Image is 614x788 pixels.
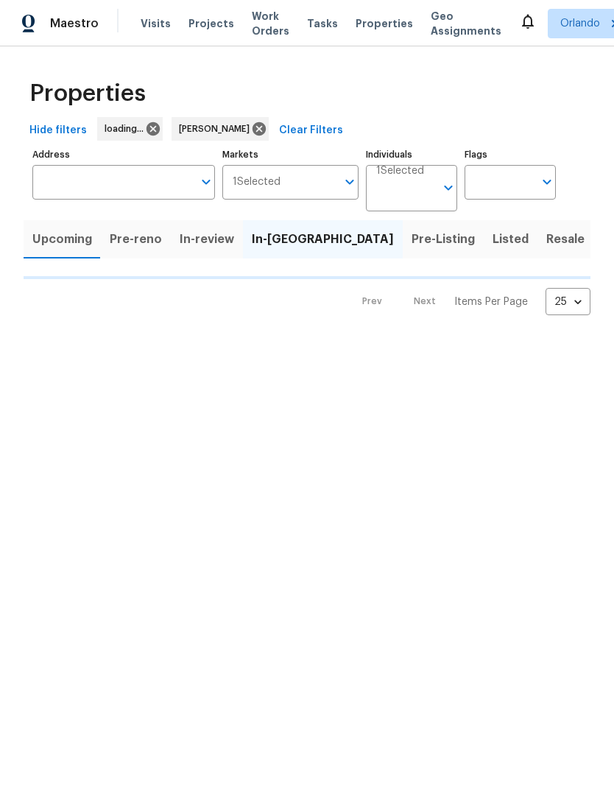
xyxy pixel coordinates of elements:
div: [PERSON_NAME] [172,117,269,141]
label: Individuals [366,150,457,159]
span: Clear Filters [279,122,343,140]
div: loading... [97,117,163,141]
span: Listed [493,229,529,250]
p: Items Per Page [454,295,528,309]
label: Address [32,150,215,159]
button: Open [537,172,557,192]
span: loading... [105,122,149,136]
span: Orlando [560,16,600,31]
span: In-[GEOGRAPHIC_DATA] [252,229,394,250]
span: Visits [141,16,171,31]
span: Maestro [50,16,99,31]
span: In-review [180,229,234,250]
button: Open [339,172,360,192]
span: Pre-Listing [412,229,475,250]
span: Hide filters [29,122,87,140]
button: Clear Filters [273,117,349,144]
span: Work Orders [252,9,289,38]
span: Resale [546,229,585,250]
span: Properties [356,16,413,31]
span: Upcoming [32,229,92,250]
label: Flags [465,150,556,159]
button: Hide filters [24,117,93,144]
span: Projects [188,16,234,31]
nav: Pagination Navigation [348,288,590,315]
span: Pre-reno [110,229,162,250]
div: 25 [546,283,590,321]
button: Open [196,172,216,192]
span: Tasks [307,18,338,29]
span: 1 Selected [233,176,280,189]
label: Markets [222,150,359,159]
span: 1 Selected [376,165,424,177]
span: Geo Assignments [431,9,501,38]
span: Properties [29,86,146,101]
span: [PERSON_NAME] [179,122,255,136]
button: Open [438,177,459,198]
